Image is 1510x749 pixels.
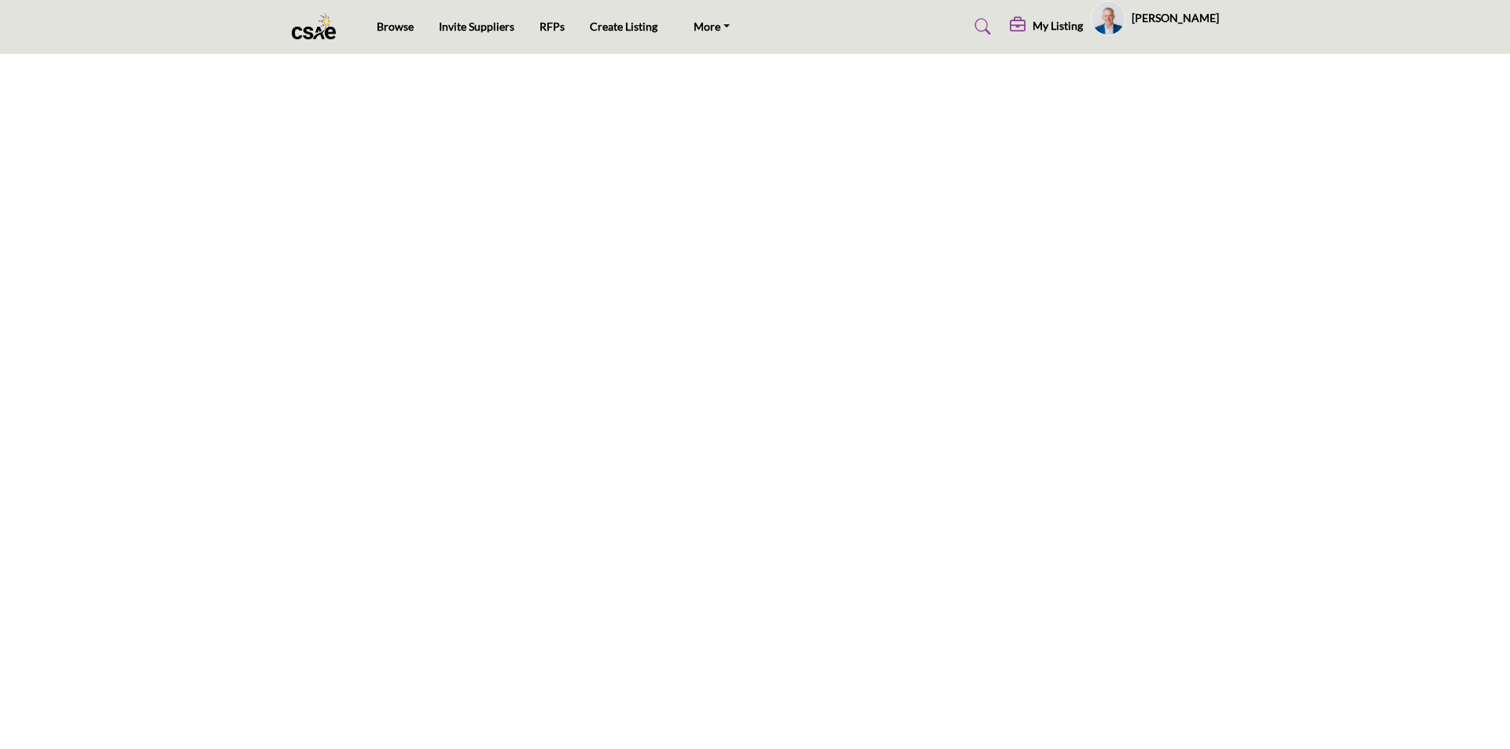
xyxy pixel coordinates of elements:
h5: My Listing [1033,19,1083,33]
a: More [683,16,741,38]
button: Show hide supplier dropdown [1091,1,1125,35]
div: My Listing [1010,17,1083,36]
a: RFPs [540,20,565,33]
h5: [PERSON_NAME] [1132,10,1219,26]
a: Browse [377,20,414,33]
a: Create Listing [590,20,657,33]
a: Search [959,14,1001,39]
a: Invite Suppliers [439,20,514,33]
img: site Logo [292,13,344,39]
